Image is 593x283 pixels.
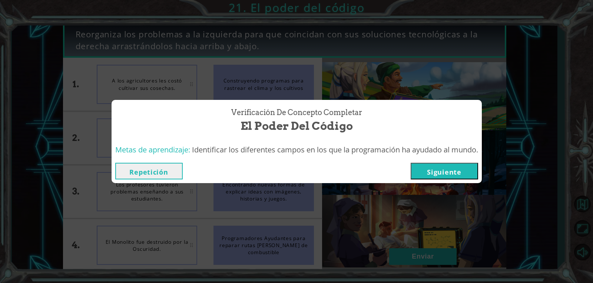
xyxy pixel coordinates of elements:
[411,163,478,179] button: Siguiente
[241,118,353,134] span: El poder del código
[231,107,362,118] span: Verificación de Concepto Completar
[115,163,183,179] button: Repetición
[115,145,190,155] span: Metas de aprendizaje:
[192,145,478,155] span: Identificar los diferentes campos en los que la programación ha ayudado al mundo.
